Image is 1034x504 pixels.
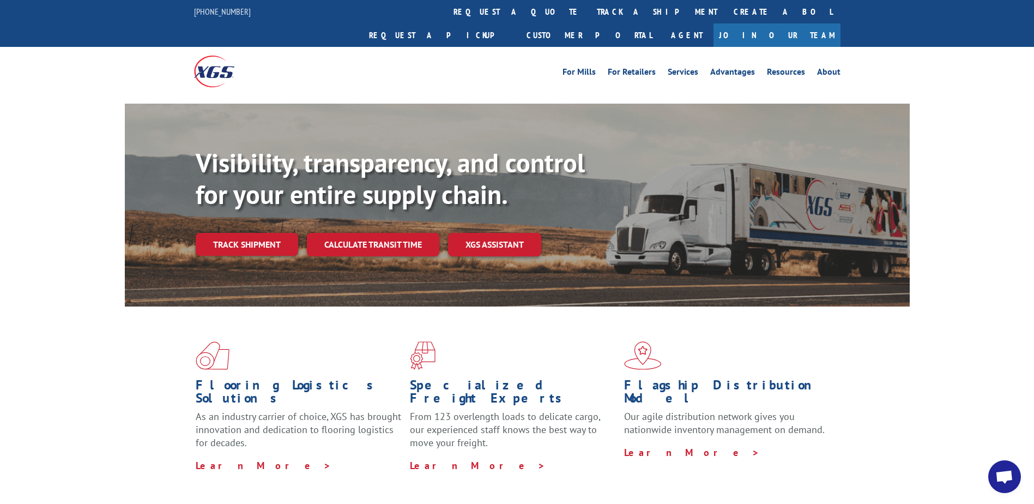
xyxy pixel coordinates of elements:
[624,341,662,370] img: xgs-icon-flagship-distribution-model-red
[194,6,251,17] a: [PHONE_NUMBER]
[713,23,840,47] a: Join Our Team
[410,410,616,459] p: From 123 overlength loads to delicate cargo, our experienced staff knows the best way to move you...
[624,446,760,459] a: Learn More >
[668,68,698,80] a: Services
[196,233,298,256] a: Track shipment
[410,341,436,370] img: xgs-icon-focused-on-flooring-red
[361,23,518,47] a: Request a pickup
[660,23,713,47] a: Agent
[624,410,825,436] span: Our agile distribution network gives you nationwide inventory management on demand.
[196,459,331,472] a: Learn More >
[307,233,439,256] a: Calculate transit time
[410,379,616,410] h1: Specialized Freight Experts
[563,68,596,80] a: For Mills
[196,379,402,410] h1: Flooring Logistics Solutions
[196,410,401,449] span: As an industry carrier of choice, XGS has brought innovation and dedication to flooring logistics...
[196,341,229,370] img: xgs-icon-total-supply-chain-intelligence-red
[624,379,830,410] h1: Flagship Distribution Model
[448,233,541,256] a: XGS ASSISTANT
[608,68,656,80] a: For Retailers
[410,459,546,472] a: Learn More >
[710,68,755,80] a: Advantages
[817,68,840,80] a: About
[518,23,660,47] a: Customer Portal
[988,460,1021,493] div: Open chat
[196,146,585,211] b: Visibility, transparency, and control for your entire supply chain.
[767,68,805,80] a: Resources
